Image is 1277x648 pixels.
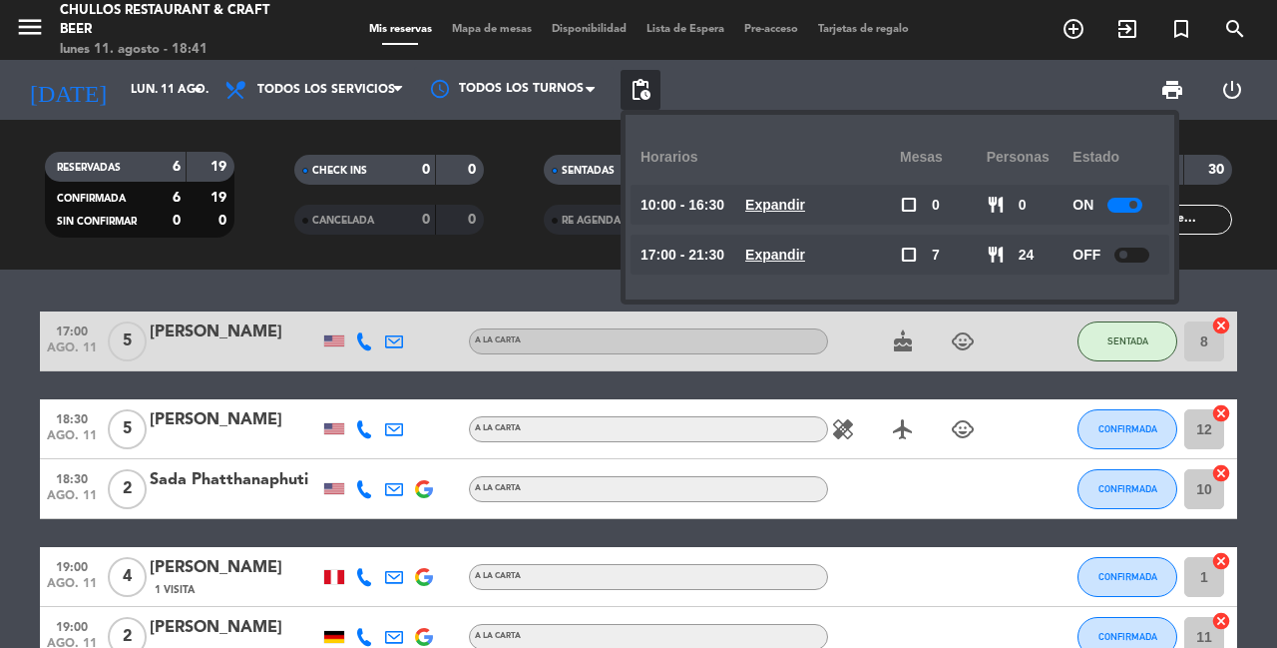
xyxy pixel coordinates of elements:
button: CONFIRMADA [1077,469,1177,509]
strong: 0 [468,163,480,177]
strong: 0 [422,163,430,177]
img: google-logo.png [415,568,433,586]
i: healing [831,417,855,441]
div: personas [987,130,1073,185]
span: restaurant [987,196,1005,214]
strong: 19 [211,191,230,205]
span: CONFIRMADA [1098,631,1157,642]
span: restaurant [987,246,1005,264]
span: Lista de Espera [637,24,734,35]
span: CANCELADA [312,216,374,226]
div: Chullos Restaurant & Craft Beer [60,1,304,40]
span: 19:00 [47,554,97,577]
i: search [1223,17,1247,41]
span: ago. 11 [47,577,97,600]
span: A la carta [475,336,521,344]
span: SENTADAS [562,166,615,176]
span: A la carta [475,632,521,640]
span: Mapa de mesas [442,24,542,35]
div: [PERSON_NAME] [150,615,319,641]
span: 5 [108,322,147,361]
button: SENTADA [1077,322,1177,361]
i: exit_to_app [1115,17,1139,41]
span: Tarjetas de regalo [808,24,919,35]
span: A la carta [475,572,521,580]
i: [DATE] [15,68,121,112]
span: CONFIRMADA [1098,423,1157,434]
div: LOG OUT [1202,60,1262,120]
strong: 6 [173,160,181,174]
span: SENTADA [1107,335,1148,346]
span: ago. 11 [47,341,97,364]
i: child_care [951,329,975,353]
span: 18:30 [47,406,97,429]
span: SIN CONFIRMAR [57,217,137,227]
strong: 30 [1208,163,1228,177]
i: cancel [1211,403,1231,423]
span: 17:00 - 21:30 [640,244,724,267]
div: Mesas [900,130,987,185]
span: 19:00 [47,614,97,637]
span: check_box_outline_blank [900,196,918,214]
span: ago. 11 [47,429,97,452]
div: lunes 11. agosto - 18:41 [60,40,304,60]
i: child_care [951,417,975,441]
i: menu [15,12,45,42]
div: Estado [1072,130,1159,185]
div: [PERSON_NAME] [150,320,319,345]
span: 0 [932,194,940,217]
span: CONFIRMADA [57,194,126,204]
button: CONFIRMADA [1077,409,1177,449]
span: RESERVADAS [57,163,121,173]
span: 0 [1019,194,1027,217]
span: 18:30 [47,466,97,489]
i: arrow_drop_down [186,78,210,102]
span: 10:00 - 16:30 [640,194,724,217]
span: A la carta [475,484,521,492]
span: ago. 11 [47,489,97,512]
button: CONFIRMADA [1077,557,1177,597]
button: menu [15,12,45,49]
div: Sada Phatthanaphuti [150,467,319,493]
u: Expandir [745,197,805,213]
i: turned_in_not [1169,17,1193,41]
img: google-logo.png [415,628,433,646]
i: cancel [1211,316,1231,335]
div: [PERSON_NAME] [150,407,319,433]
span: 4 [108,557,147,597]
span: RE AGENDADA [562,216,636,226]
span: A la carta [475,424,521,432]
i: add_circle_outline [1062,17,1085,41]
span: CONFIRMADA [1098,571,1157,582]
i: cake [891,329,915,353]
span: Pre-acceso [734,24,808,35]
span: OFF [1072,244,1100,267]
span: check_box_outline_blank [900,246,918,264]
strong: 0 [422,213,430,227]
span: ON [1072,194,1093,217]
strong: 19 [211,160,230,174]
span: 24 [1019,244,1035,267]
span: 17:00 [47,319,97,341]
span: 2 [108,469,147,509]
span: Disponibilidad [542,24,637,35]
span: 7 [932,244,940,267]
i: cancel [1211,551,1231,571]
div: [PERSON_NAME] [150,555,319,581]
i: cancel [1211,463,1231,483]
span: pending_actions [629,78,652,102]
u: Expandir [745,247,805,263]
strong: 6 [173,191,181,205]
i: airplanemode_active [891,417,915,441]
span: Todos los servicios [257,83,395,97]
span: print [1160,78,1184,102]
span: CHECK INS [312,166,367,176]
img: google-logo.png [415,480,433,498]
i: power_settings_new [1220,78,1244,102]
div: Horarios [640,130,900,185]
strong: 0 [173,214,181,228]
strong: 0 [468,213,480,227]
span: Mis reservas [359,24,442,35]
span: 5 [108,409,147,449]
span: 1 Visita [155,582,195,598]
